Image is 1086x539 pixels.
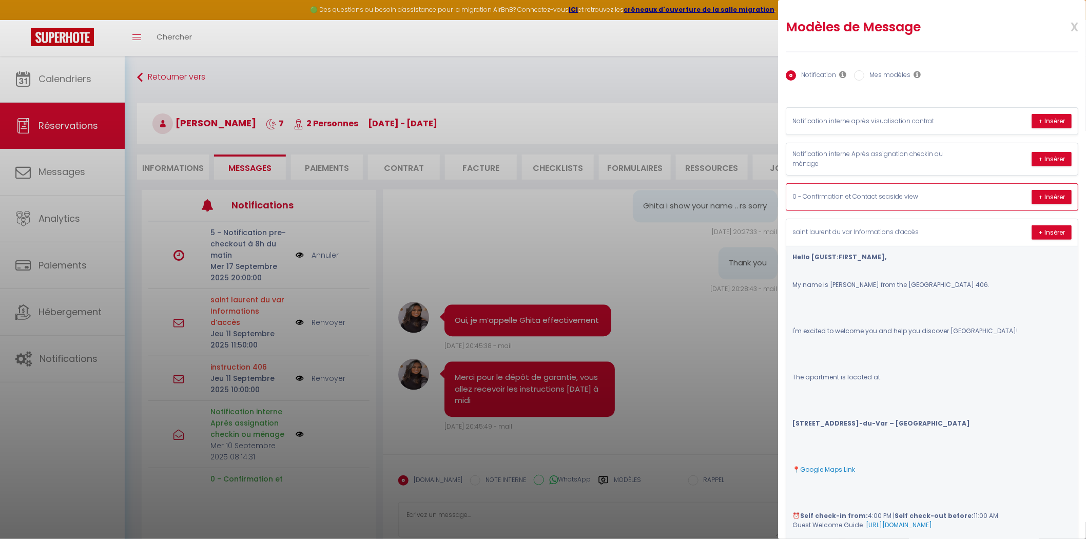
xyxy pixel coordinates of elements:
[1046,14,1078,38] span: x
[895,511,974,520] strong: Self check-out before:
[1032,152,1072,166] button: + Insérer
[1032,190,1072,204] button: + Insérer
[796,70,836,82] label: Notification
[792,373,1072,382] p: The apartment is located at:
[786,19,1025,35] h2: Modèles de Message
[792,521,1072,530] p: Guest Welcome Guide : ​​
[792,465,1072,474] p: 📍
[792,253,886,261] strong: Hello [GUEST:FIRST_NAME],
[792,280,1072,290] p: My name is [PERSON_NAME] from the [GEOGRAPHIC_DATA] 406.
[839,70,846,79] i: Les notifications sont visibles par toi et ton équipe
[866,521,932,529] a: [URL][DOMAIN_NAME]
[1032,114,1072,128] button: + Insérer
[1032,225,1072,240] button: + Insérer
[792,419,970,428] strong: [STREET_ADDRESS]-du-Var – [GEOGRAPHIC_DATA]
[792,227,946,237] p: saint laurent du var Informations d’accès
[864,70,910,82] label: Mes modèles
[792,192,946,202] p: 0 - Confirmation et Contact seaside view
[792,117,946,126] p: Notification interne après visualisation contrat
[914,70,921,79] i: Les modèles généraux sont visibles par vous et votre équipe
[792,149,946,169] p: Notification interne Après assignation checkin ou ménage
[792,326,1072,336] p: I'm excited to welcome you and help you discover [GEOGRAPHIC_DATA]!
[8,4,39,35] button: Ouvrir le widget de chat LiveChat
[792,253,1072,262] p: ​
[800,511,868,520] strong: Self check-in from:
[800,465,855,474] a: Google Maps Link
[792,511,1072,521] p: ⏰ 4:00 PM | 11:00 AM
